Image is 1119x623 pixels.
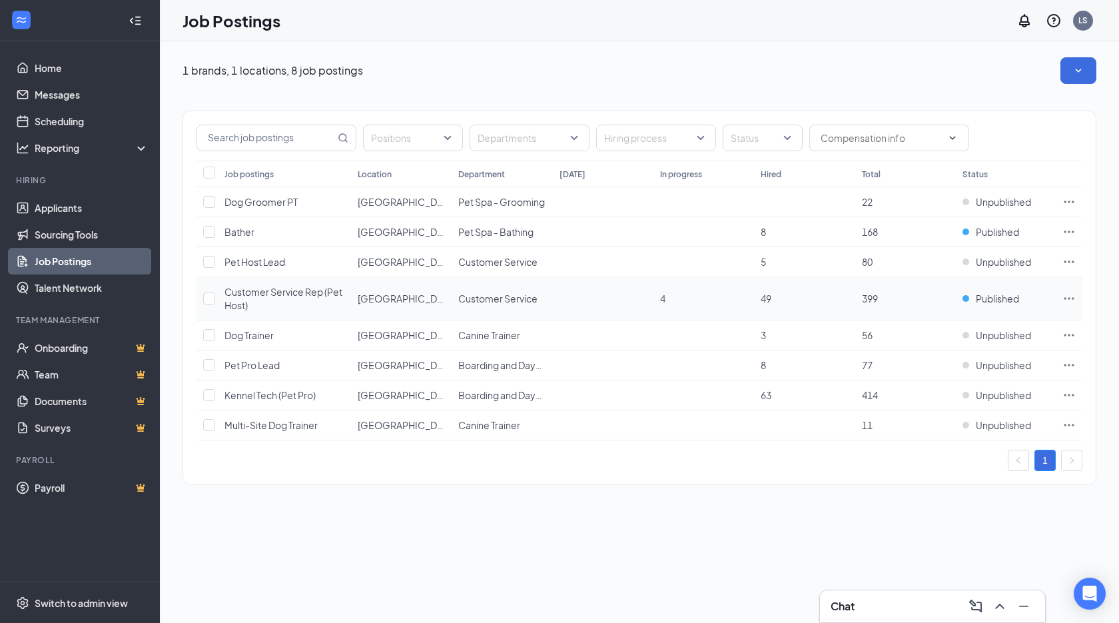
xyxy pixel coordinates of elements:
span: Pet Host Lead [224,256,285,268]
button: left [1008,450,1029,471]
span: Pet Spa - Grooming [458,196,545,208]
input: Search job postings [197,125,335,151]
th: Total [855,161,956,187]
svg: Ellipses [1062,358,1076,372]
svg: SmallChevronDown [1072,64,1085,77]
svg: Ellipses [1062,388,1076,402]
a: PayrollCrown [35,474,149,501]
span: [GEOGRAPHIC_DATA] [358,256,455,268]
div: Payroll [16,454,146,466]
td: Customer Service [452,277,552,320]
div: Department [458,169,505,180]
a: Applicants [35,195,149,221]
svg: Ellipses [1062,328,1076,342]
span: Unpublished [976,255,1031,269]
svg: QuestionInfo [1046,13,1062,29]
button: SmallChevronDown [1060,57,1096,84]
span: 8 [761,226,766,238]
svg: Settings [16,596,29,610]
svg: Analysis [16,141,29,155]
span: [GEOGRAPHIC_DATA] [358,329,455,341]
span: Dog Groomer PT [224,196,298,208]
th: Status [956,161,1056,187]
span: Published [976,225,1019,239]
span: Bather [224,226,254,238]
span: Pet Spa - Bathing [458,226,534,238]
td: Canine Trainer [452,320,552,350]
span: 4 [660,293,665,305]
span: Dog Trainer [224,329,274,341]
div: Team Management [16,314,146,326]
svg: Minimize [1016,598,1032,614]
span: Unpublished [976,388,1031,402]
a: Home [35,55,149,81]
button: right [1061,450,1082,471]
span: Unpublished [976,418,1031,432]
td: Boarding and Daycare [452,380,552,410]
svg: Collapse [129,14,142,27]
li: Previous Page [1008,450,1029,471]
span: 399 [862,293,878,305]
td: Pet Spa - Grooming [452,187,552,217]
a: OnboardingCrown [35,334,149,361]
th: In progress [653,161,754,187]
span: [GEOGRAPHIC_DATA] [358,293,455,305]
td: Great Oaks [351,217,452,247]
span: Customer Service [458,256,538,268]
span: [GEOGRAPHIC_DATA] [358,359,455,371]
th: [DATE] [553,161,653,187]
li: 1 [1034,450,1056,471]
div: Switch to admin view [35,596,128,610]
div: Open Intercom Messenger [1074,578,1106,610]
td: Great Oaks [351,277,452,320]
span: Customer Service Rep (Pet Host) [224,286,342,311]
td: Boarding and Daycare [452,350,552,380]
a: TeamCrown [35,361,149,388]
div: Hiring [16,175,146,186]
svg: Ellipses [1062,255,1076,269]
span: Unpublished [976,358,1031,372]
svg: Ellipses [1062,225,1076,239]
a: SurveysCrown [35,414,149,441]
span: 3 [761,329,766,341]
svg: Ellipses [1062,195,1076,209]
span: Canine Trainer [458,419,520,431]
span: 56 [862,329,873,341]
button: Minimize [1013,596,1034,617]
svg: Ellipses [1062,418,1076,432]
span: Kennel Tech (Pet Pro) [224,389,316,401]
span: [GEOGRAPHIC_DATA] [358,226,455,238]
h1: Job Postings [183,9,280,32]
a: Job Postings [35,248,149,275]
span: [GEOGRAPHIC_DATA] [358,196,455,208]
span: Multi-Site Dog Trainer [224,419,318,431]
svg: ChevronDown [947,133,958,143]
td: Great Oaks [351,247,452,277]
svg: Notifications [1016,13,1032,29]
span: 8 [761,359,766,371]
span: right [1068,456,1076,464]
td: Pet Spa - Bathing [452,217,552,247]
p: 1 brands, 1 locations, 8 job postings [183,63,363,78]
input: Compensation info [821,131,942,145]
span: Pet Pro Lead [224,359,280,371]
button: ChevronUp [989,596,1010,617]
span: 5 [761,256,766,268]
th: Hired [754,161,855,187]
span: 168 [862,226,878,238]
span: 49 [761,293,771,305]
div: Location [358,169,392,180]
span: [GEOGRAPHIC_DATA] [358,389,455,401]
td: Great Oaks [351,350,452,380]
td: Customer Service [452,247,552,277]
svg: WorkstreamLogo [15,13,28,27]
td: Great Oaks [351,410,452,440]
td: Great Oaks [351,187,452,217]
div: Job postings [224,169,274,180]
span: Unpublished [976,195,1031,209]
span: Unpublished [976,328,1031,342]
a: Talent Network [35,275,149,301]
span: [GEOGRAPHIC_DATA] [358,419,455,431]
span: left [1014,456,1022,464]
svg: ComposeMessage [968,598,984,614]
